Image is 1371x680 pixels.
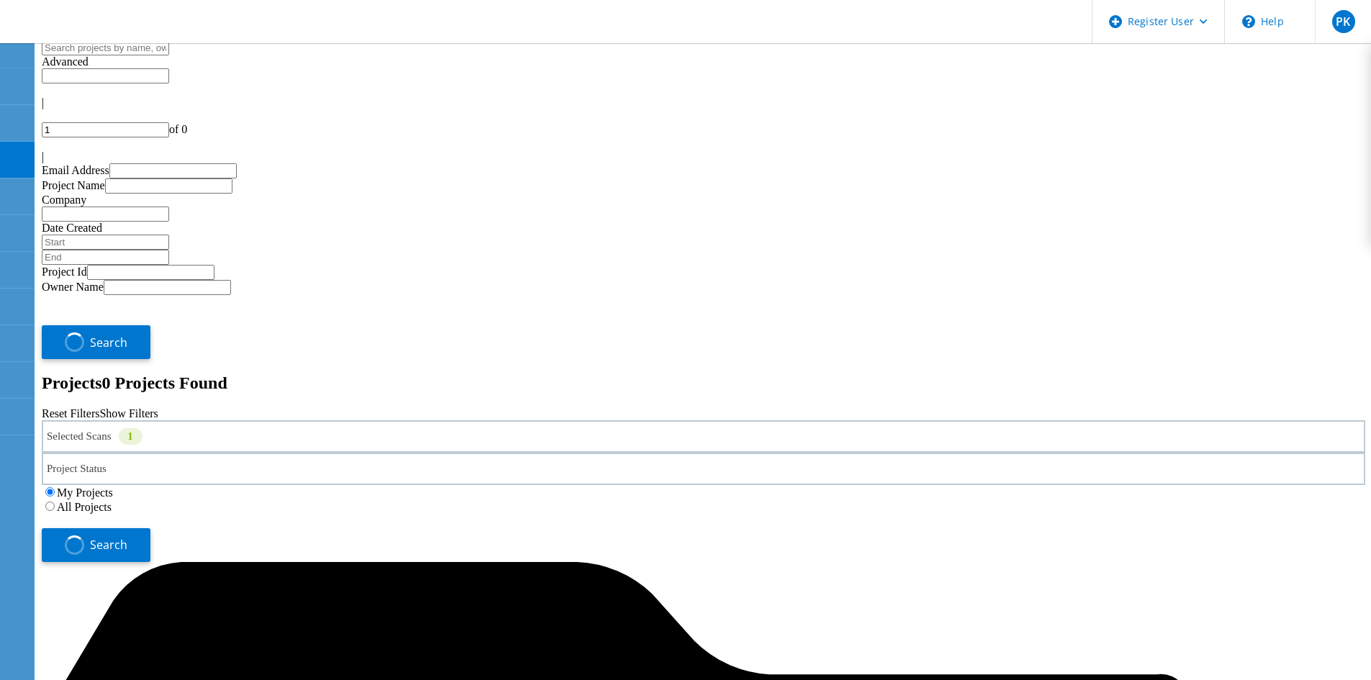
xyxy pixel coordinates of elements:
[90,537,127,553] span: Search
[42,420,1365,453] div: Selected Scans
[42,96,1365,109] div: |
[42,164,109,176] label: Email Address
[42,222,102,234] label: Date Created
[42,528,150,562] button: Search
[42,373,102,392] b: Projects
[42,266,87,278] label: Project Id
[42,194,86,206] label: Company
[90,335,127,350] span: Search
[42,281,104,293] label: Owner Name
[14,28,169,40] a: Live Optics Dashboard
[169,123,187,135] span: of 0
[99,407,158,420] a: Show Filters
[102,373,227,392] span: 0 Projects Found
[42,453,1365,485] div: Project Status
[57,501,112,513] label: All Projects
[119,428,142,445] div: 1
[1242,15,1255,28] svg: \n
[1336,16,1350,27] span: PK
[42,179,105,191] label: Project Name
[42,235,169,250] input: Start
[42,325,150,359] button: Search
[42,150,1365,163] div: |
[42,40,169,55] input: Search projects by name, owner, ID, company, etc
[42,55,89,68] span: Advanced
[42,250,169,265] input: End
[57,486,113,499] label: My Projects
[42,407,99,420] a: Reset Filters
